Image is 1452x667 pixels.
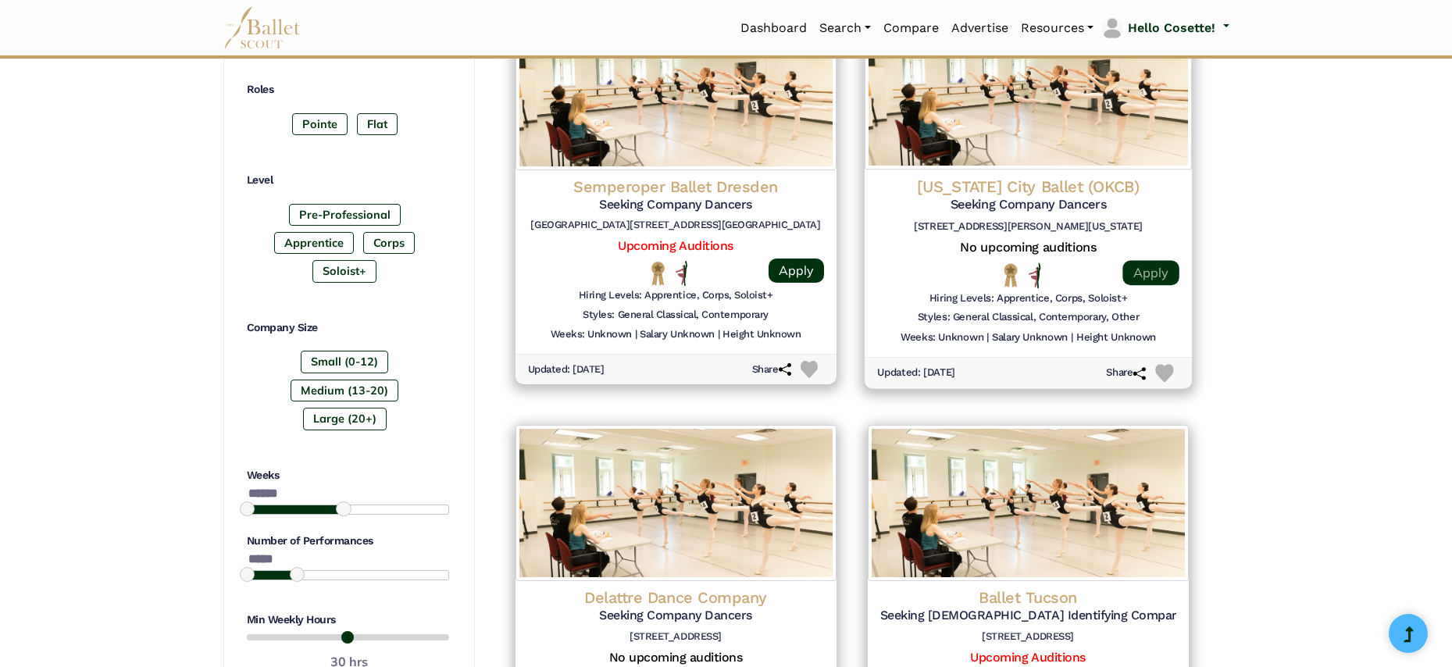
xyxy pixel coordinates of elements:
h6: [STREET_ADDRESS][PERSON_NAME][US_STATE] [877,219,1179,233]
h6: Hiring Levels: Apprentice, Corps, Soloist+ [929,291,1127,304]
h4: Semperoper Ballet Dresden [528,177,824,197]
h6: Height Unknown [1076,330,1155,344]
label: Large (20+) [303,408,387,430]
h6: Salary Unknown [991,330,1067,344]
h6: [GEOGRAPHIC_DATA][STREET_ADDRESS][GEOGRAPHIC_DATA] [528,219,824,232]
label: Flat [357,113,398,135]
label: Medium (13-20) [291,380,398,401]
h4: Weeks [247,468,449,483]
h5: Seeking [DEMOGRAPHIC_DATA] Identifying Company Dancers for the 25/26 Season [880,608,1176,624]
a: Apply [769,259,824,283]
h5: No upcoming auditions [528,650,824,666]
h6: Styles: General Classical, Contemporary [583,309,768,322]
img: Logo [516,425,837,581]
h6: Weeks: Unknown [551,328,632,341]
h6: Salary Unknown [640,328,714,341]
h6: Updated: [DATE] [877,366,955,380]
h6: Hiring Levels: Apprentice, Corps, Soloist+ [579,289,773,302]
a: Upcoming Auditions [970,650,1085,665]
a: Compare [877,12,945,45]
h4: Number of Performances [247,533,449,549]
h6: | [718,328,720,341]
h6: Share [752,363,791,376]
label: Pre-Professional [289,204,401,226]
label: Apprentice [274,232,354,254]
h6: Share [1106,366,1146,380]
h6: | [635,328,637,341]
h4: Level [247,173,449,188]
h5: Seeking Company Dancers [528,608,824,624]
h4: Min Weekly Hours [247,612,449,628]
h6: [STREET_ADDRESS] [528,630,824,644]
img: Logo [868,425,1189,581]
label: Small (0-12) [301,351,388,373]
a: Apply [1122,260,1179,285]
label: Pointe [292,113,348,135]
h6: | [1071,330,1073,344]
h6: | [986,330,989,344]
a: Upcoming Auditions [618,238,733,253]
img: Logo [864,10,1191,169]
a: profile picture Hello Cosette! [1100,16,1229,41]
h4: Company Size [247,320,449,336]
img: Heart [801,361,819,379]
h4: Delattre Dance Company [528,587,824,608]
h5: No upcoming auditions [877,239,1179,255]
label: Corps [363,232,415,254]
h6: Weeks: Unknown [900,330,983,344]
h5: Seeking Company Dancers [528,197,824,213]
img: All [676,261,687,286]
h6: Styles: General Classical, Contemporary, Other [917,311,1138,324]
img: profile picture [1101,17,1123,39]
a: Resources [1015,12,1100,45]
h5: Seeking Company Dancers [877,196,1179,212]
a: Dashboard [734,12,813,45]
a: Search [813,12,877,45]
a: Advertise [945,12,1015,45]
img: National [1000,262,1020,287]
h6: Updated: [DATE] [528,363,605,376]
p: Hello Cosette! [1128,18,1215,38]
img: Heart [1155,364,1173,382]
h4: [US_STATE] City Ballet (OKCB) [877,176,1179,197]
label: Soloist+ [312,260,376,282]
h4: Roles [247,82,449,98]
h6: Height Unknown [722,328,801,341]
img: All [1028,262,1040,288]
h4: Ballet Tucson [880,587,1176,608]
h6: [STREET_ADDRESS] [880,630,1176,644]
img: National [648,261,668,285]
img: Logo [516,14,837,170]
